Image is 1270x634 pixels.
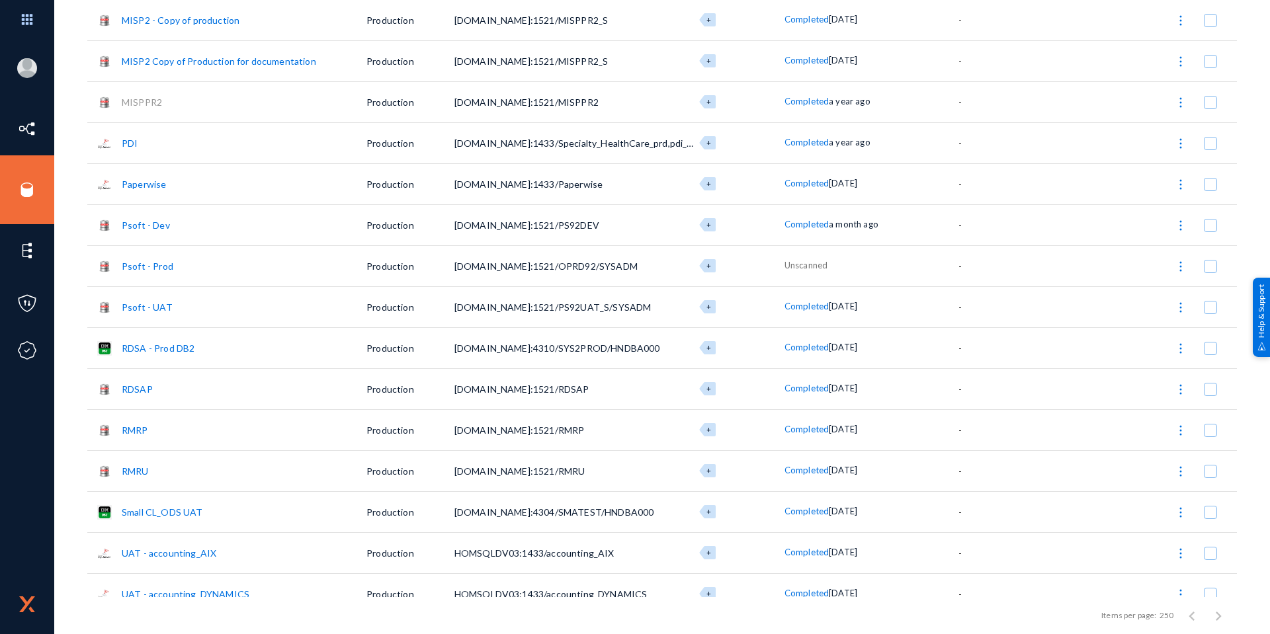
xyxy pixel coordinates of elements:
span: Completed [784,465,829,475]
td: Production [366,204,454,245]
td: - [958,122,1029,163]
span: [DOMAIN_NAME]:1433/Paperwise [454,178,603,190]
div: Help & Support [1253,277,1270,356]
img: icon-more.svg [1174,14,1187,27]
span: Completed [784,55,829,65]
span: [DOMAIN_NAME]:1521/RMRU [454,465,585,477]
span: + [706,302,711,311]
span: + [706,466,711,475]
span: a month ago [829,219,878,229]
a: RDSA - Prod DB2 [122,342,194,354]
span: HOMSQLDV03:1433/accounting_AIX [454,547,614,559]
span: [DATE] [829,342,857,352]
span: [DOMAIN_NAME]:1521/PS92DEV [454,219,599,231]
span: [DATE] [829,178,857,188]
img: oracle.png [97,300,112,315]
td: Production [366,491,454,532]
img: icon-more.svg [1174,260,1187,273]
a: MISP2 Copy of Production for documentation [122,56,316,67]
span: Completed [784,301,829,311]
span: + [706,56,711,65]
td: - [958,81,1029,122]
td: - [958,450,1029,491]
span: [DOMAIN_NAME]:1521/MISPPR2_S [454,56,608,67]
img: oracle.png [97,13,112,28]
td: Production [366,450,454,491]
img: db2.png [97,341,112,356]
td: Production [366,368,454,409]
span: [DOMAIN_NAME]:1521/PS92UAT_S/SYSADM [454,301,652,313]
span: Completed [784,547,829,557]
td: - [958,204,1029,245]
span: Completed [784,588,829,598]
td: - [958,532,1029,573]
td: Production [366,532,454,573]
span: [DATE] [829,424,857,434]
div: Items per page: [1101,610,1156,621]
img: oracle.png [97,218,112,233]
td: - [958,491,1029,532]
img: icon-more.svg [1174,424,1187,437]
span: [DATE] [829,14,857,24]
td: Production [366,40,454,81]
span: [DOMAIN_NAME]:1521/OPRD92/SYSADM [454,260,638,272]
td: - [958,573,1029,614]
span: a year ago [829,96,870,106]
img: oracle.png [97,54,112,69]
span: Completed [784,96,829,106]
img: icon-more.svg [1174,137,1187,150]
span: Completed [784,342,829,352]
a: RDSAP [122,383,153,395]
img: icon-more.svg [1174,383,1187,396]
img: sqlserver.png [97,177,112,192]
span: Completed [784,14,829,24]
a: MISPPR2 [122,97,162,108]
span: [DOMAIN_NAME]:4310/SYS2PROD/HNDBA000 [454,342,660,354]
td: - [958,40,1029,81]
span: + [706,425,711,434]
span: Completed [784,137,829,147]
img: icon-elements.svg [17,241,37,260]
td: - [958,245,1029,286]
img: oracle.png [97,382,112,397]
a: Psoft - Dev [122,219,170,231]
a: RMRP [122,424,148,436]
img: icon-policies.svg [17,294,37,313]
img: icon-compliance.svg [17,340,37,360]
span: + [706,138,711,147]
a: MISP2 - Copy of production [122,15,239,26]
img: oracle.png [97,259,112,274]
span: HOMSQLDV03:1433/accounting_DYNAMICS [454,588,648,600]
td: Production [366,122,454,163]
td: Production [366,573,454,614]
span: [DOMAIN_NAME]:1521/MISPPR2 [454,97,599,108]
img: oracle.png [97,464,112,479]
td: Production [366,163,454,204]
a: Psoft - Prod [122,260,173,272]
a: Small CL_ODS UAT [122,506,203,518]
img: icon-sources.svg [17,180,37,200]
span: + [706,97,711,106]
a: RMRU [122,465,149,477]
span: [DOMAIN_NAME]:1521/MISPPR2_S [454,15,608,26]
img: oracle.png [97,95,112,110]
span: [DOMAIN_NAME]:4304/SMATEST/HNDBA000 [454,506,654,518]
td: - [958,163,1029,204]
a: Paperwise [122,178,166,190]
td: Production [366,327,454,368]
span: Unscanned [784,260,827,270]
span: [DATE] [829,465,857,475]
span: [DOMAIN_NAME]:1521/RDSAP [454,383,589,395]
td: Production [366,409,454,450]
span: Completed [784,424,829,434]
span: + [706,15,711,24]
a: Psoft - UAT [122,301,173,313]
img: icon-more.svg [1174,588,1187,601]
span: + [706,507,711,516]
img: sqlserver.png [97,136,112,151]
img: icon-more.svg [1174,465,1187,478]
td: Production [366,81,454,122]
button: Previous page [1179,602,1205,629]
a: UAT - accounting_AIX [122,547,216,559]
img: icon-more.svg [1174,506,1187,519]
